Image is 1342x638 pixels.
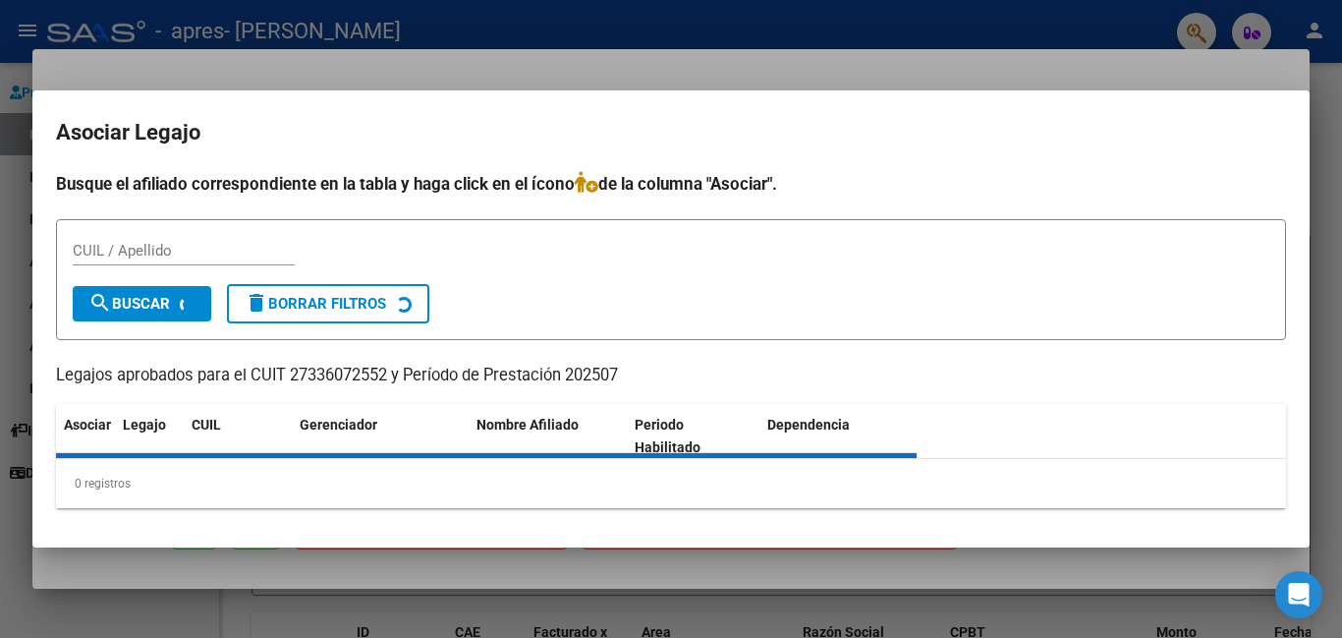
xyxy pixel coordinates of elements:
span: Gerenciador [300,417,377,433]
datatable-header-cell: Periodo Habilitado [627,404,759,469]
button: Borrar Filtros [227,284,429,323]
datatable-header-cell: Gerenciador [292,404,469,469]
div: 0 registros [56,459,1286,508]
span: Asociar [64,417,111,433]
datatable-header-cell: Nombre Afiliado [469,404,627,469]
h2: Asociar Legajo [56,114,1286,151]
datatable-header-cell: Asociar [56,404,115,469]
span: Nombre Afiliado [476,417,579,433]
span: CUIL [192,417,221,433]
p: Legajos aprobados para el CUIT 27336072552 y Período de Prestación 202507 [56,364,1286,388]
span: Borrar Filtros [245,295,386,313]
span: Buscar [88,295,170,313]
datatable-header-cell: Dependencia [759,404,918,469]
mat-icon: delete [245,291,268,315]
datatable-header-cell: Legajo [115,404,184,469]
h4: Busque el afiliado correspondiente en la tabla y haga click en el ícono de la columna "Asociar". [56,171,1286,197]
mat-icon: search [88,291,112,315]
span: Dependencia [767,417,850,433]
span: Legajo [123,417,166,433]
span: Periodo Habilitado [635,417,700,455]
div: Open Intercom Messenger [1275,571,1322,618]
datatable-header-cell: CUIL [184,404,292,469]
button: Buscar [73,286,211,321]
